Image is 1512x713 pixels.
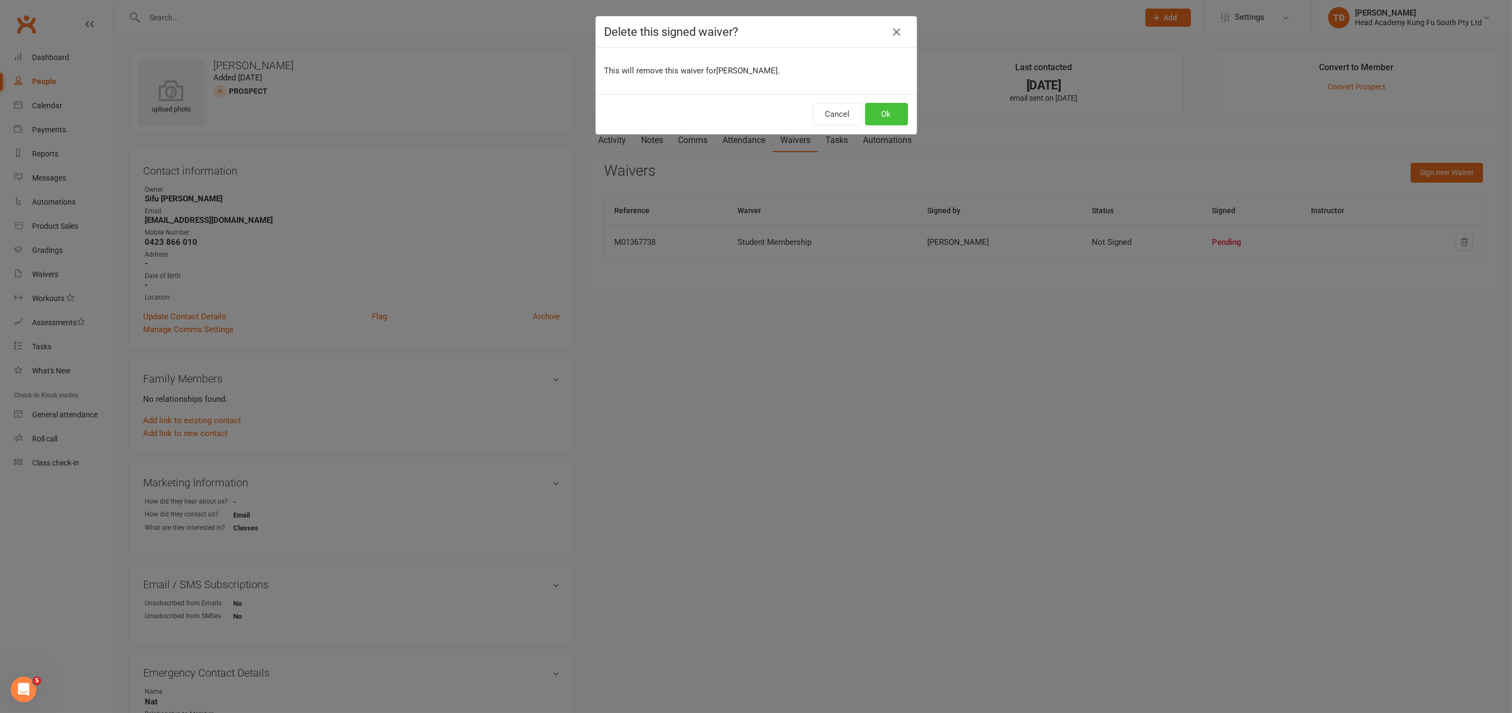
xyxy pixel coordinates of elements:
iframe: Intercom live chat [11,677,36,702]
button: Cancel [813,103,862,125]
span: 5 [33,677,41,685]
h4: Delete this signed waiver? [605,25,908,39]
p: This will remove this waiver for [PERSON_NAME] . [605,64,908,77]
button: Ok [865,103,908,125]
